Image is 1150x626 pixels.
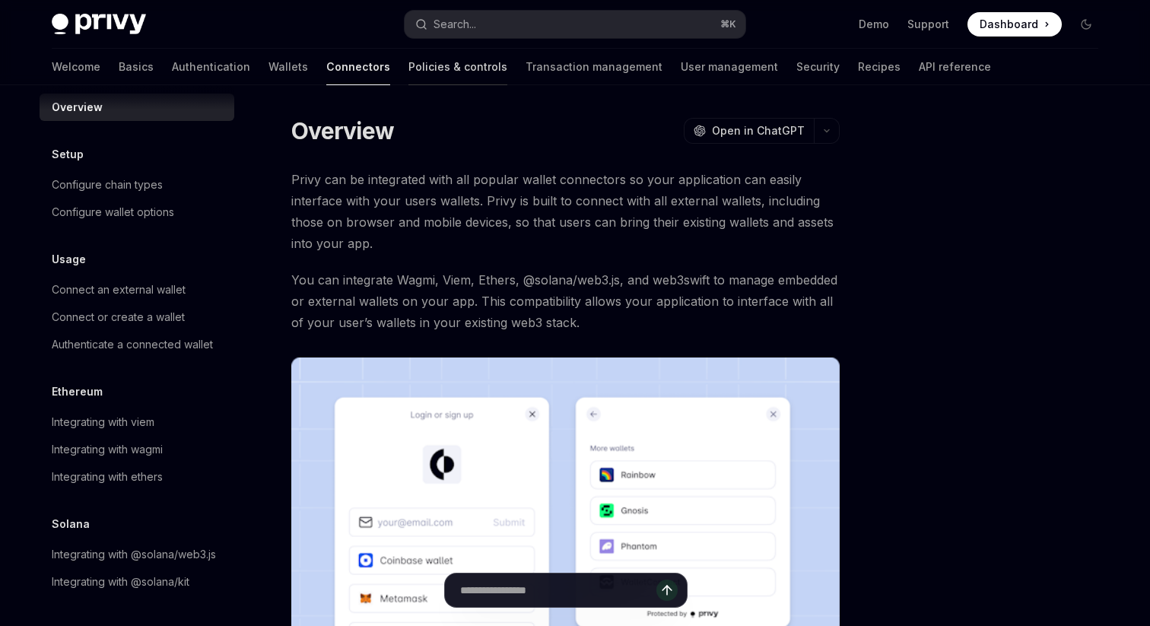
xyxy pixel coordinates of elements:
a: Integrating with @solana/web3.js [40,541,234,568]
div: Integrating with ethers [52,468,163,486]
a: Connect or create a wallet [40,303,234,331]
div: Integrating with viem [52,413,154,431]
a: Demo [859,17,889,32]
a: Policies & controls [408,49,507,85]
h5: Solana [52,515,90,533]
div: Configure wallet options [52,203,174,221]
a: Integrating with viem [40,408,234,436]
div: Authenticate a connected wallet [52,335,213,354]
a: Connectors [326,49,390,85]
a: Dashboard [967,12,1062,37]
a: Security [796,49,840,85]
div: Integrating with wagmi [52,440,163,459]
a: Configure wallet options [40,199,234,226]
button: Open in ChatGPT [684,118,814,144]
button: Send message [656,580,678,601]
a: Recipes [858,49,901,85]
h5: Setup [52,145,84,164]
a: API reference [919,49,991,85]
a: Integrating with @solana/kit [40,568,234,596]
button: Toggle dark mode [1074,12,1098,37]
a: Transaction management [526,49,662,85]
span: Open in ChatGPT [712,123,805,138]
div: Integrating with @solana/web3.js [52,545,216,564]
span: Privy can be integrated with all popular wallet connectors so your application can easily interfa... [291,169,840,254]
a: Basics [119,49,154,85]
a: Authenticate a connected wallet [40,331,234,358]
img: dark logo [52,14,146,35]
button: Search...⌘K [405,11,745,38]
a: Integrating with wagmi [40,436,234,463]
h5: Usage [52,250,86,269]
div: Integrating with @solana/kit [52,573,189,591]
a: Integrating with ethers [40,463,234,491]
a: Configure chain types [40,171,234,199]
div: Search... [434,15,476,33]
span: You can integrate Wagmi, Viem, Ethers, @solana/web3.js, and web3swift to manage embedded or exter... [291,269,840,333]
div: Connect or create a wallet [52,308,185,326]
a: Welcome [52,49,100,85]
a: Wallets [268,49,308,85]
div: Configure chain types [52,176,163,194]
span: ⌘ K [720,18,736,30]
div: Connect an external wallet [52,281,186,299]
h1: Overview [291,117,394,145]
a: Connect an external wallet [40,276,234,303]
span: Dashboard [980,17,1038,32]
h5: Ethereum [52,383,103,401]
a: Support [907,17,949,32]
a: Authentication [172,49,250,85]
a: User management [681,49,778,85]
